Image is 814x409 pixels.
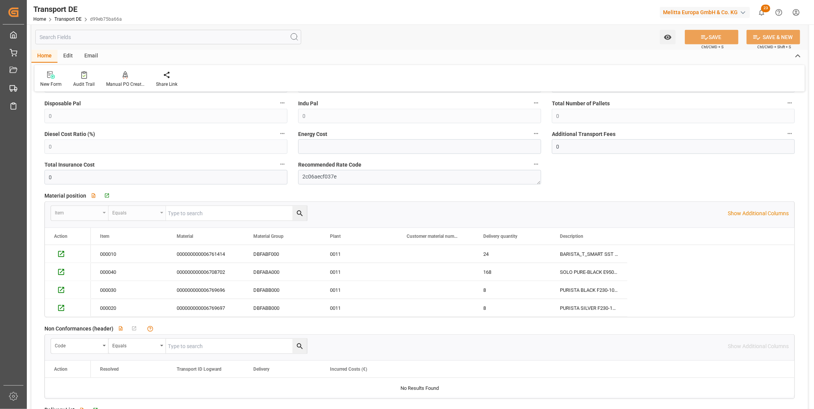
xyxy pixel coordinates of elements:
span: Total Insurance Cost [44,161,95,169]
input: Type to search [166,206,307,221]
span: Material Group [253,234,284,239]
button: open menu [108,206,166,221]
span: Customer material number [407,234,458,239]
span: Item [100,234,109,239]
div: code [55,340,100,349]
div: Press SPACE to select this row. [45,299,91,317]
a: Home [33,16,46,22]
div: Melitta Europa GmbH & Co. KG [660,7,750,18]
div: Manual PO Creation [106,81,144,88]
span: Recommended Rate Code [298,161,361,169]
span: Disposable Pal [44,100,81,108]
span: Incurred Costs (€) [330,366,367,372]
div: BARISTA_T_SMART SST F840-100 EU [551,245,627,263]
div: 24 [474,245,551,263]
div: 0011 [321,299,397,317]
button: SAVE & NEW [747,30,800,44]
input: Type to search [166,339,307,353]
button: Diesel Cost Ratio (%) [277,129,287,139]
span: Diesel Cost Ratio (%) [44,130,95,138]
div: 000000000006761414 [167,245,244,263]
button: Melitta Europa GmbH & Co. KG [660,5,753,20]
button: Additional Transport Fees [785,129,795,139]
a: Transport DE [54,16,82,22]
button: search button [292,339,307,353]
button: open menu [108,339,166,353]
div: Press SPACE to select this row. [91,245,627,263]
button: Total Insurance Cost [277,159,287,169]
div: 168 [474,263,551,281]
textarea: 2c06aecf037e [298,170,541,185]
span: Indu Pal [298,100,318,108]
div: Email [79,50,104,63]
div: Edit [57,50,79,63]
button: Disposable Pal [277,98,287,108]
button: open menu [51,206,108,221]
span: Plant [330,234,341,239]
div: Action [54,366,67,372]
span: Total Number of Pallets [552,100,610,108]
button: Help Center [770,4,788,21]
div: 000010 [91,245,167,263]
div: Transport DE [33,3,122,15]
div: 000020 [91,299,167,317]
div: DBFABA000 [244,263,321,281]
div: Press SPACE to select this row. [91,299,627,317]
div: 0011 [321,281,397,299]
span: Resolved [100,366,119,372]
div: Press SPACE to select this row. [45,245,91,263]
div: PURISTA SILVER F230-101 EU [551,299,627,317]
div: 000030 [91,281,167,299]
div: Press SPACE to select this row. [45,281,91,299]
div: 000000000006769696 [167,281,244,299]
button: open menu [660,30,676,44]
div: SOLO PURE-BLACK E950-222 EU TU1 [551,263,627,281]
button: Indu Pal [531,98,541,108]
span: Additional Transport Fees [552,130,615,138]
button: Recommended Rate Code [531,159,541,169]
div: Press SPACE to select this row. [91,263,627,281]
div: 000000000006708702 [167,263,244,281]
span: Description [560,234,583,239]
div: Home [31,50,57,63]
button: search button [292,206,307,221]
button: show 23 new notifications [753,4,770,21]
button: SAVE [685,30,739,44]
div: Equals [112,208,158,216]
span: Ctrl/CMD + S [701,44,724,50]
div: 0011 [321,245,397,263]
div: Press SPACE to select this row. [91,281,627,299]
span: Material [177,234,193,239]
p: Show Additional Columns [728,209,789,218]
span: Material position [44,192,86,200]
div: 8 [474,281,551,299]
div: DBFABF000 [244,245,321,263]
div: 8 [474,299,551,317]
span: Non Conformances (header) [44,325,113,333]
div: Equals [112,340,158,349]
span: 23 [761,5,770,12]
div: Item [55,208,100,216]
span: Ctrl/CMD + Shift + S [757,44,791,50]
div: 000040 [91,263,167,281]
span: Transport ID Logward [177,366,222,372]
span: Delivery [253,366,269,372]
span: Delivery quantity [483,234,517,239]
div: Action [54,234,67,239]
span: Energy Cost [298,130,327,138]
div: DBFABB000 [244,299,321,317]
button: Energy Cost [531,129,541,139]
div: Audit Trail [73,81,95,88]
div: New Form [40,81,62,88]
div: Share Link [156,81,177,88]
button: open menu [51,339,108,353]
div: PURISTA BLACK F230-102 EU [551,281,627,299]
div: DBFABB000 [244,281,321,299]
div: Press SPACE to select this row. [45,263,91,281]
div: 0011 [321,263,397,281]
button: Total Number of Pallets [785,98,795,108]
div: 000000000006769697 [167,299,244,317]
input: Search Fields [35,30,301,44]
